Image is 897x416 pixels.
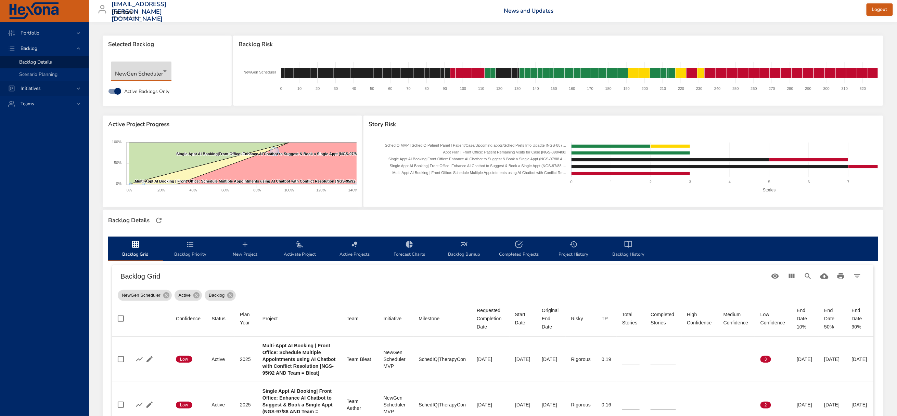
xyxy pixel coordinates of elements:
text: 140 [533,86,539,91]
span: Active Backlogs Only [124,88,169,95]
span: Backlog History [605,240,652,258]
div: Low Confidence [760,310,786,327]
div: [DATE] [542,356,560,363]
button: Logout [867,3,893,16]
text: 250 [732,86,739,91]
img: Hexona [8,2,60,19]
div: TP [602,314,608,323]
text: 200 [642,86,648,91]
div: NewGen Scheduler MVP [384,394,408,415]
text: 4 [729,180,731,184]
div: End Date 90% [852,306,868,331]
div: Sort [571,314,583,323]
div: [DATE] [824,401,841,408]
span: Backlog Priority [167,240,214,258]
div: Sort [477,306,504,331]
div: Total Stories [622,310,640,327]
h3: [EMAIL_ADDRESS][PERSON_NAME][DOMAIN_NAME] [112,1,167,23]
div: Active [212,401,229,408]
text: 0 [571,180,573,184]
div: Milestone [419,314,440,323]
div: Original End Date [542,306,560,331]
span: Selected Backlog [108,41,226,48]
text: 120% [316,188,326,192]
button: Filter Table [849,268,866,284]
text: 80 [425,86,429,91]
div: Active [212,356,229,363]
div: [DATE] [852,401,868,408]
text: 50 [370,86,374,91]
div: Sort [262,314,278,323]
text: 320 [860,86,866,91]
text: Single Appt AI Booking| Front Office: Enhance AI Chatbot to Suggest & Book a Single Appt (NGS-97/... [389,164,566,168]
text: 90 [443,86,447,91]
span: NewGen Scheduler [118,292,165,299]
text: 140% [348,188,358,192]
text: 2 [650,180,652,184]
text: 150 [551,86,557,91]
button: Show Burnup [134,354,144,364]
b: Multi-Appt AI Booking | Front Office: Schedule Multiple Appointments using AI Chatbot with Confli... [262,343,336,376]
div: Sort [602,314,608,323]
span: Project History [550,240,597,258]
text: NewGen Scheduler [243,70,276,74]
span: 0 [723,356,734,362]
div: [DATE] [797,356,813,363]
button: Search [800,268,816,284]
span: Backlog [205,292,229,299]
text: SchedIQ MVP | SchedIQ Patient Panel | Patient/Case/Upcoming appts/Sched Prefs Info Upadte [NGS-887… [385,143,566,147]
span: Logout [872,5,887,14]
text: 40 [352,86,356,91]
text: 0% [116,182,121,186]
text: 190 [624,86,630,91]
div: [DATE] [797,401,813,408]
div: Sort [723,310,749,327]
text: 6 [808,180,810,184]
div: Sort [515,310,531,327]
span: Active Project Progress [108,121,357,128]
div: Sort [760,310,786,327]
button: Print [833,268,849,284]
span: Low [176,356,192,362]
span: Confidence [176,314,201,323]
span: Backlog Grid [112,240,159,258]
div: [DATE] [542,401,560,408]
text: 290 [805,86,811,91]
button: Download CSV [816,268,833,284]
text: 280 [787,86,793,91]
text: 70 [406,86,410,91]
div: NewGen Scheduler MVP [384,349,408,370]
div: Initiative [384,314,402,323]
span: 0 [687,402,697,408]
text: 20 [316,86,320,91]
text: 220 [678,86,684,91]
div: End Date 10% [797,306,813,331]
text: 40% [190,188,197,192]
button: Edit Project Details [144,354,155,364]
span: Low [176,402,192,408]
div: Raintree [112,7,141,18]
div: Sort [212,314,226,323]
span: Risky [571,314,591,323]
span: Backlog Details [19,59,52,65]
a: News and Updates [504,7,553,15]
span: Initiative [384,314,408,323]
text: 30 [334,86,338,91]
button: Show Burnup [134,400,144,410]
span: Activate Project [277,240,323,258]
span: Start Date [515,310,531,327]
text: Stories [763,188,776,192]
div: Sort [419,314,440,323]
div: SchedIQ|TherapyCon [419,401,466,408]
text: 260 [751,86,757,91]
span: Requested Completion Date [477,306,504,331]
div: 0.19 [602,356,611,363]
span: Teams [15,100,40,107]
div: High Confidence [687,310,713,327]
span: Backlog Risk [239,41,878,48]
text: 0% [127,188,132,192]
div: End Date 50% [824,306,841,331]
div: Active [175,290,202,301]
